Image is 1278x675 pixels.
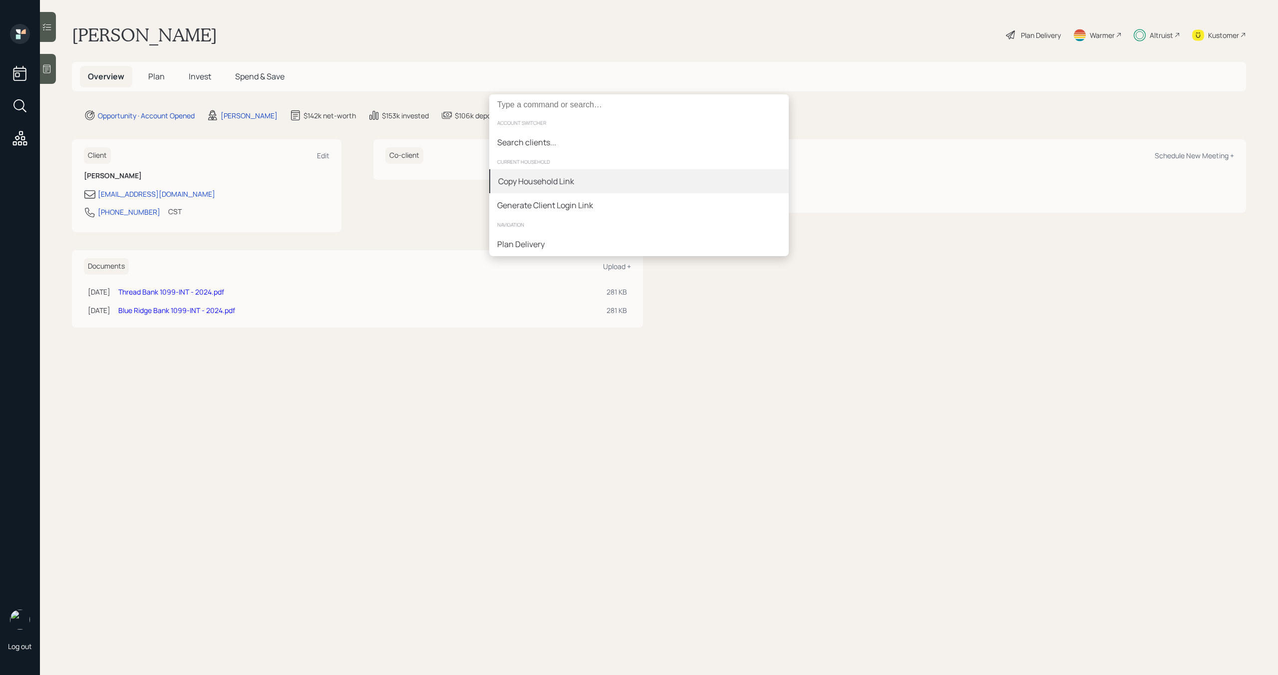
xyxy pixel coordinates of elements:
div: current household [489,154,789,169]
div: account switcher [489,115,789,130]
div: Search clients... [497,136,556,148]
div: navigation [489,217,789,232]
div: Generate Client Login Link [497,199,593,211]
div: Plan Delivery [497,238,545,250]
input: Type a command or search… [489,94,789,115]
div: Copy Household Link [498,175,574,187]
